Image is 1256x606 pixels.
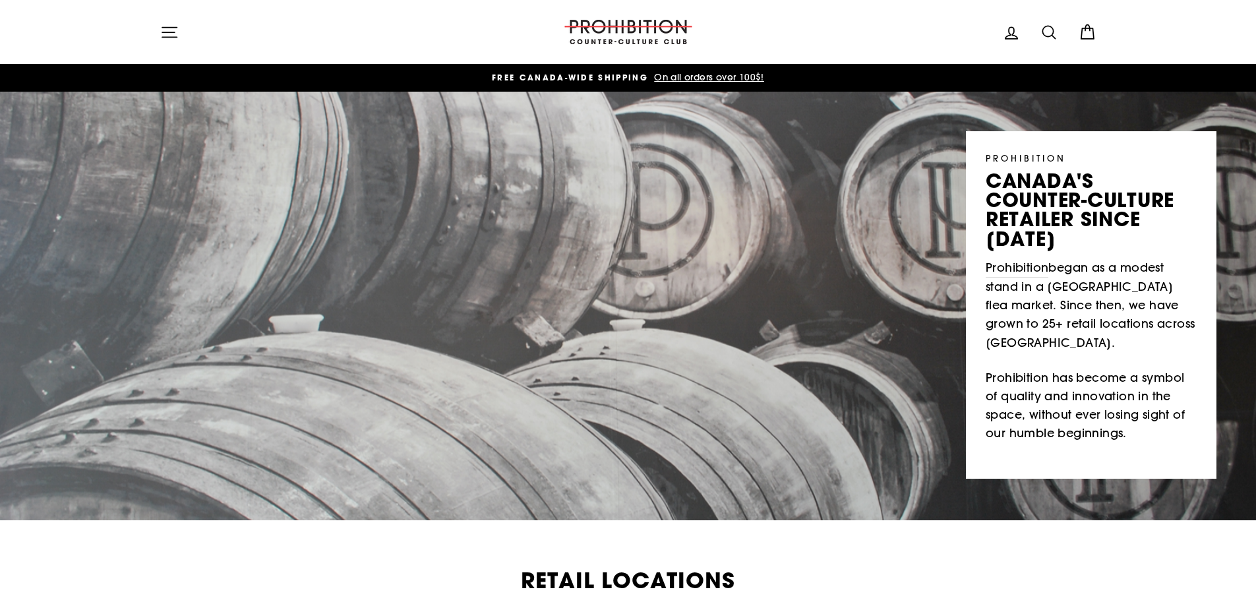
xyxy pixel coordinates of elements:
p: began as a modest stand in a [GEOGRAPHIC_DATA] flea market. Since then, we have grown to 25+ reta... [986,258,1197,352]
span: On all orders over 100$! [651,71,764,83]
h2: Retail Locations [160,570,1096,591]
p: PROHIBITION [986,151,1197,165]
span: FREE CANADA-WIDE SHIPPING [492,72,648,83]
img: PROHIBITION COUNTER-CULTURE CLUB [562,20,694,44]
p: Prohibition has become a symbol of quality and innovation in the space, without ever losing sight... [986,369,1197,443]
a: Prohibition [986,258,1048,278]
p: canada's counter-culture retailer since [DATE] [986,171,1197,249]
a: FREE CANADA-WIDE SHIPPING On all orders over 100$! [164,71,1093,85]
